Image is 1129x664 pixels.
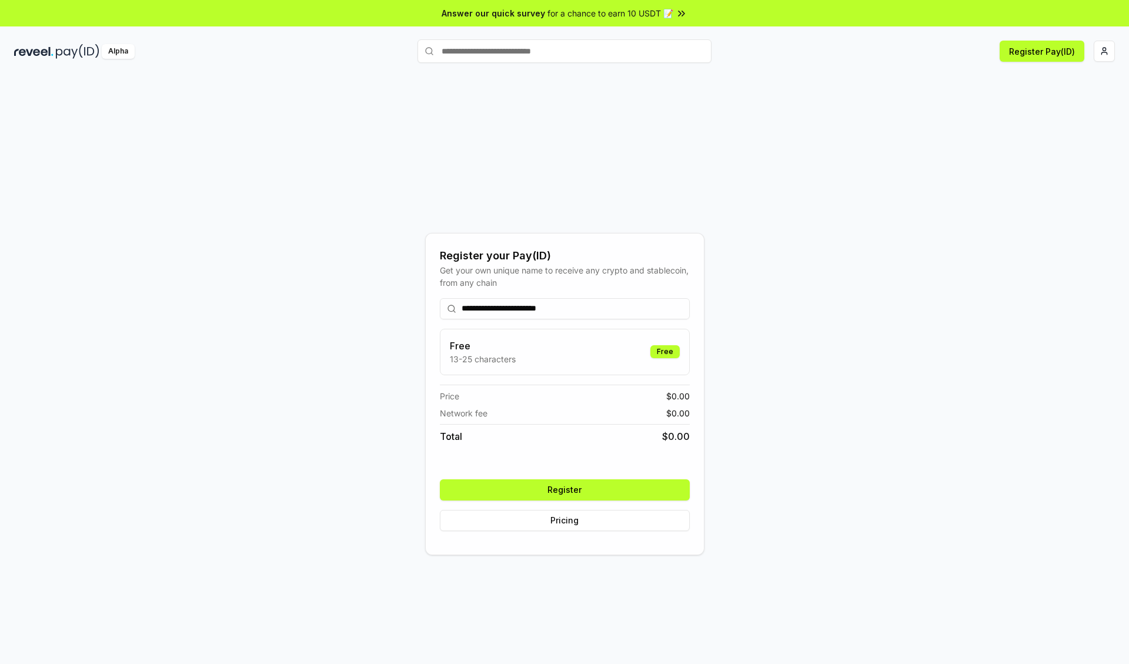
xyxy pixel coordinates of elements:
[450,353,516,365] p: 13-25 characters
[442,7,545,19] span: Answer our quick survey
[14,44,54,59] img: reveel_dark
[450,339,516,353] h3: Free
[662,429,690,443] span: $ 0.00
[666,390,690,402] span: $ 0.00
[102,44,135,59] div: Alpha
[666,407,690,419] span: $ 0.00
[547,7,673,19] span: for a chance to earn 10 USDT 📝
[440,407,487,419] span: Network fee
[440,264,690,289] div: Get your own unique name to receive any crypto and stablecoin, from any chain
[650,345,680,358] div: Free
[440,390,459,402] span: Price
[440,429,462,443] span: Total
[56,44,99,59] img: pay_id
[440,479,690,500] button: Register
[1000,41,1084,62] button: Register Pay(ID)
[440,510,690,531] button: Pricing
[440,248,690,264] div: Register your Pay(ID)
